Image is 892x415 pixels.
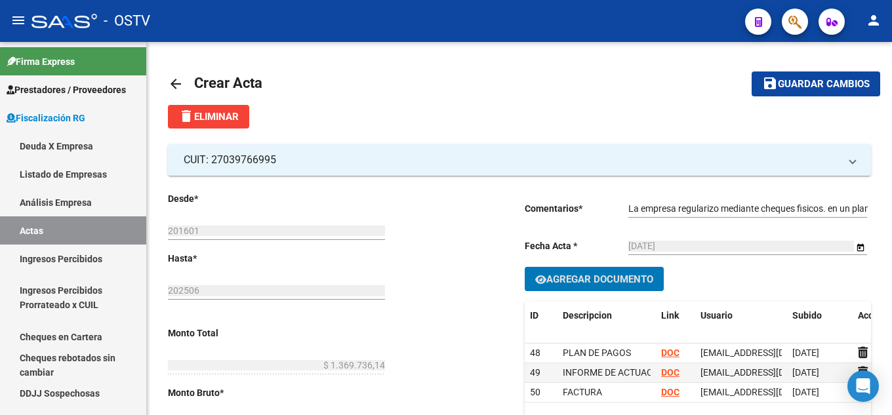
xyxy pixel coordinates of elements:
span: Crear Acta [194,75,262,91]
p: Desde [168,191,267,206]
span: Usuario [700,310,733,321]
button: Eliminar [168,105,249,128]
p: Hasta [168,251,267,266]
p: Monto Total [168,326,267,340]
span: [DATE] [792,347,819,358]
div: Open Intercom Messenger [847,370,879,402]
datatable-header-cell: ID [525,302,557,330]
a: DOC [661,387,679,397]
span: INFORME DE ACTUACION [563,367,668,378]
p: Comentarios [525,201,628,216]
span: Prestadores / Proveedores [7,83,126,97]
span: 48 [530,347,540,358]
datatable-header-cell: Descripcion [557,302,656,330]
a: DOC [661,347,679,358]
span: PLAN DE PAGOS [563,347,631,358]
datatable-header-cell: Link [656,302,695,330]
mat-icon: delete [178,108,194,124]
span: Fiscalización RG [7,111,85,125]
span: Accion [858,310,886,321]
button: Guardar cambios [752,71,880,96]
mat-expansion-panel-header: CUIT: 27039766995 [168,144,871,176]
button: Agregar Documento [525,267,664,291]
span: [DATE] [792,367,819,378]
span: Descripcion [563,310,612,321]
mat-panel-title: CUIT: 27039766995 [184,153,840,167]
p: Monto Bruto [168,385,267,400]
span: Eliminar [178,111,239,123]
mat-icon: person [866,12,882,28]
span: [DATE] [792,387,819,397]
span: Link [661,310,679,321]
a: DOC [661,367,679,378]
span: Guardar cambios [778,79,870,90]
p: Fecha Acta * [525,239,628,253]
mat-icon: menu [10,12,26,28]
span: Subido [792,310,822,321]
span: 50 [530,387,540,397]
span: Firma Express [7,54,75,69]
mat-icon: arrow_back [168,76,184,92]
mat-icon: save [762,75,778,91]
span: ID [530,310,538,321]
datatable-header-cell: Usuario [695,302,787,330]
span: FACTURA [563,387,602,397]
span: - OSTV [104,7,150,35]
span: 49 [530,367,540,378]
span: Agregar Documento [546,273,653,285]
datatable-header-cell: Subido [787,302,853,330]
